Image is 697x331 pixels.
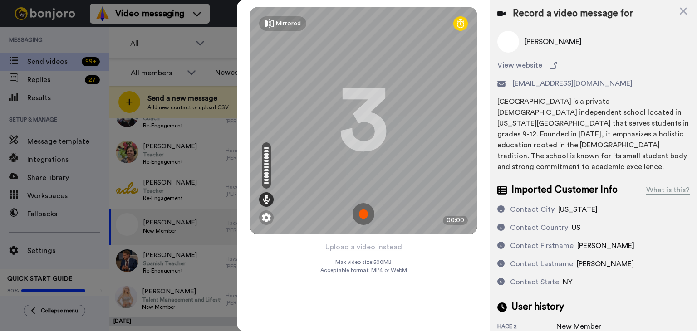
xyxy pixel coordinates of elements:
div: 3 [339,87,388,155]
span: [EMAIL_ADDRESS][DOMAIN_NAME] [513,78,633,89]
span: User history [511,300,564,314]
div: Contact Country [510,222,568,233]
div: Contact City [510,204,555,215]
span: US [572,224,580,231]
div: Contact Lastname [510,258,573,269]
div: 00:00 [443,216,468,225]
span: Acceptable format: MP4 or WebM [320,267,407,274]
a: View website [497,60,690,71]
span: [US_STATE] [558,206,598,213]
img: ic_gear.svg [262,213,271,222]
span: [PERSON_NAME] [577,260,634,268]
img: ic_record_start.svg [353,203,374,225]
div: Contact Firstname [510,240,574,251]
span: [PERSON_NAME] [577,242,634,249]
div: [GEOGRAPHIC_DATA] is a private [DEMOGRAPHIC_DATA] independent school located in [US_STATE][GEOGRA... [497,96,690,172]
div: Contact State [510,277,559,287]
span: Max video size: 500 MB [335,258,392,266]
button: Upload a video instead [323,241,405,253]
span: Imported Customer Info [511,183,618,197]
span: NY [563,278,573,286]
div: What is this? [646,185,690,195]
span: View website [497,60,542,71]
